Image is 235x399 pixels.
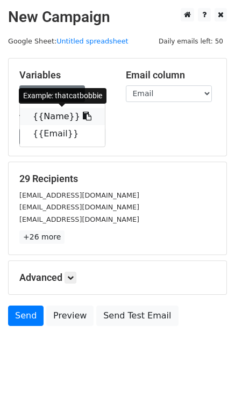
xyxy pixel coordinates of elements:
[155,35,227,47] span: Daily emails left: 50
[96,306,178,326] a: Send Test Email
[19,173,216,185] h5: 29 Recipients
[20,108,105,125] a: {{Name}}
[19,215,139,223] small: [EMAIL_ADDRESS][DOMAIN_NAME]
[46,306,94,326] a: Preview
[19,230,65,244] a: +26 more
[19,203,139,211] small: [EMAIL_ADDRESS][DOMAIN_NAME]
[19,191,139,199] small: [EMAIL_ADDRESS][DOMAIN_NAME]
[56,37,128,45] a: Untitled spreadsheet
[20,125,105,142] a: {{Email}}
[8,306,44,326] a: Send
[181,347,235,399] iframe: Chat Widget
[8,8,227,26] h2: New Campaign
[126,69,216,81] h5: Email column
[8,37,129,45] small: Google Sheet:
[19,272,216,284] h5: Advanced
[155,37,227,45] a: Daily emails left: 50
[19,69,110,81] h5: Variables
[19,88,106,104] div: Example: thatcatbobbie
